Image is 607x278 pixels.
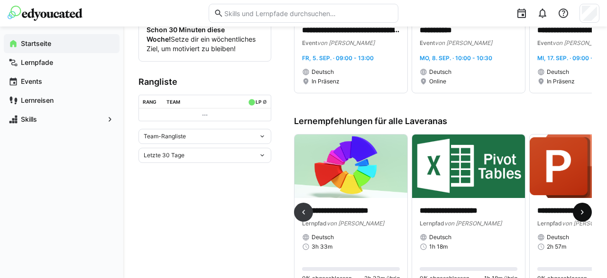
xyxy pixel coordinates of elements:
span: In Präsenz [547,78,575,85]
span: von [PERSON_NAME] [317,39,375,46]
span: von [PERSON_NAME] [435,39,492,46]
h3: Lernempfehlungen für alle Laveranas [294,116,592,126]
span: Lernpfad [302,220,327,227]
span: Deutsch [312,233,334,241]
span: Deutsch [429,68,451,76]
span: Deutsch [547,233,569,241]
span: 2h 57m [547,243,566,251]
span: In Präsenz [312,78,340,85]
span: Deutsch [547,68,569,76]
a: ø [263,97,267,105]
div: LP [256,99,261,105]
input: Skills und Lernpfade durchsuchen… [223,9,393,18]
span: Team-Rangliste [144,133,186,140]
span: Letzte 30 Tage [144,152,184,159]
span: Mo, 8. Sep. · 10:00 - 10:30 [420,54,492,62]
span: Event [420,39,435,46]
img: image [412,135,525,198]
p: Setze dir ein wöchentliches Ziel, um motiviert zu bleiben! [147,25,263,54]
span: 3h 33m [312,243,332,251]
h3: Rangliste [138,77,271,87]
img: image [294,135,407,198]
span: Lernpfad [420,220,444,227]
span: Deutsch [429,233,451,241]
span: Lernpfad [537,220,562,227]
span: von [PERSON_NAME] [327,220,384,227]
span: von [PERSON_NAME] [444,220,502,227]
span: Online [429,78,446,85]
span: Event [302,39,317,46]
div: Rang [143,99,156,105]
span: Fr, 5. Sep. · 09:00 - 13:00 [302,54,374,62]
span: Event [537,39,552,46]
span: 1h 18m [429,243,448,251]
span: Deutsch [312,68,334,76]
div: Team [166,99,180,105]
